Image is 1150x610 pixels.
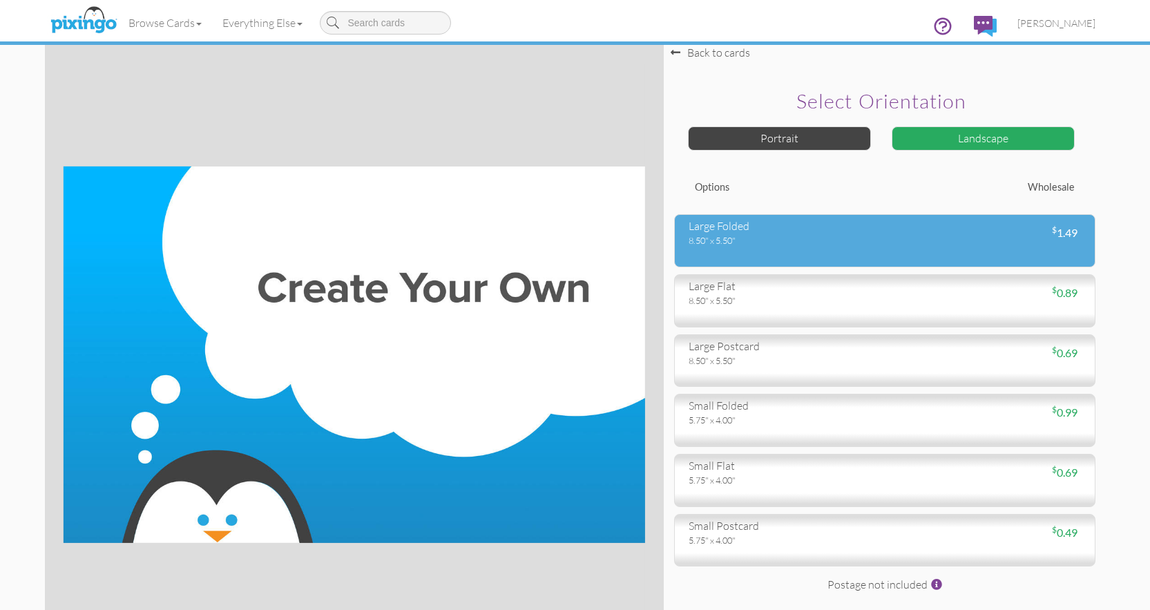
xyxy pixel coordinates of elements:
[689,474,874,486] div: 5.75" x 4.00"
[1052,346,1077,359] span: 0.69
[684,180,885,195] div: Options
[689,458,874,474] div: small flat
[689,218,874,234] div: large folded
[1052,285,1057,295] sup: $
[674,577,1095,609] div: Postage not included
[1052,464,1057,475] sup: $
[1052,526,1077,539] span: 0.49
[689,398,874,414] div: small folded
[689,294,874,307] div: 8.50" x 5.50"
[892,126,1075,151] div: Landscape
[1052,524,1057,535] sup: $
[689,234,874,247] div: 8.50" x 5.50"
[689,534,874,546] div: 5.75" x 4.00"
[1052,226,1077,239] span: 1.49
[1007,6,1106,41] a: [PERSON_NAME]
[320,11,451,35] input: Search cards
[47,3,120,38] img: pixingo logo
[689,414,874,426] div: 5.75" x 4.00"
[212,6,313,40] a: Everything Else
[1017,17,1095,29] span: [PERSON_NAME]
[689,518,874,534] div: small postcard
[689,278,874,294] div: large flat
[691,90,1071,113] h2: Select orientation
[1052,406,1077,419] span: 0.99
[1052,404,1057,414] sup: $
[1052,345,1057,355] sup: $
[885,180,1085,195] div: Wholesale
[1052,286,1077,299] span: 0.89
[1052,466,1077,479] span: 0.69
[63,166,644,543] img: create-your-own-landscape.jpg
[688,126,871,151] div: Portrait
[689,339,874,354] div: large postcard
[689,354,874,367] div: 8.50" x 5.50"
[118,6,212,40] a: Browse Cards
[1052,225,1057,235] sup: $
[974,16,997,37] img: comments.svg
